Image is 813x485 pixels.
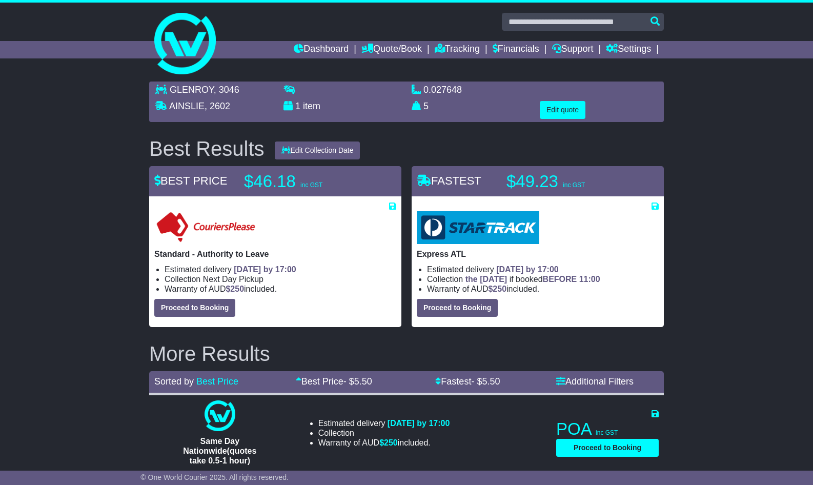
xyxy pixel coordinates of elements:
[318,428,450,438] li: Collection
[465,275,600,284] span: if booked
[482,376,500,387] span: 5.50
[196,376,238,387] a: Best Price
[596,429,618,436] span: inc GST
[140,473,289,481] span: © One World Courier 2025. All rights reserved.
[471,376,500,387] span: - $
[234,265,296,274] span: [DATE] by 17:00
[496,265,559,274] span: [DATE] by 17:00
[540,101,585,119] button: Edit quote
[149,342,664,365] h2: More Results
[423,85,462,95] span: 0.027648
[417,174,481,187] span: FASTEST
[205,400,235,431] img: One World Courier: Same Day Nationwide(quotes take 0.5-1 hour)
[579,275,600,284] span: 11:00
[170,85,214,95] span: GLENROY
[154,376,194,387] span: Sorted by
[563,181,585,189] span: inc GST
[318,418,450,428] li: Estimated delivery
[205,101,230,111] span: , 2602
[214,85,239,95] span: , 3046
[154,299,235,317] button: Proceed to Booking
[354,376,372,387] span: 5.50
[384,438,398,447] span: 250
[165,274,396,284] li: Collection
[318,438,450,448] li: Warranty of AUD included.
[379,438,398,447] span: $
[303,101,320,111] span: item
[300,181,322,189] span: inc GST
[295,101,300,111] span: 1
[183,437,256,465] span: Same Day Nationwide(quotes take 0.5-1 hour)
[427,265,659,274] li: Estimated delivery
[154,174,227,187] span: BEST PRICE
[226,285,244,293] span: $
[556,439,659,457] button: Proceed to Booking
[556,419,659,439] p: POA
[343,376,372,387] span: - $
[423,101,429,111] span: 5
[417,299,498,317] button: Proceed to Booking
[606,41,651,58] a: Settings
[543,275,577,284] span: BEFORE
[556,376,634,387] a: Additional Filters
[552,41,594,58] a: Support
[488,285,506,293] span: $
[388,419,450,428] span: [DATE] by 17:00
[506,171,635,192] p: $49.23
[417,211,539,244] img: StarTrack: Express ATL
[165,284,396,294] li: Warranty of AUD included.
[244,171,372,192] p: $46.18
[230,285,244,293] span: 250
[296,376,372,387] a: Best Price- $5.50
[427,284,659,294] li: Warranty of AUD included.
[493,285,506,293] span: 250
[144,137,270,160] div: Best Results
[465,275,507,284] span: the [DATE]
[169,101,205,111] span: AINSLIE
[203,275,263,284] span: Next Day Pickup
[361,41,422,58] a: Quote/Book
[165,265,396,274] li: Estimated delivery
[493,41,539,58] a: Financials
[294,41,349,58] a: Dashboard
[275,142,360,159] button: Edit Collection Date
[435,376,500,387] a: Fastest- $5.50
[427,274,659,284] li: Collection
[435,41,480,58] a: Tracking
[154,249,396,259] p: Standard - Authority to Leave
[154,211,257,244] img: Couriers Please: Standard - Authority to Leave
[417,249,659,259] p: Express ATL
